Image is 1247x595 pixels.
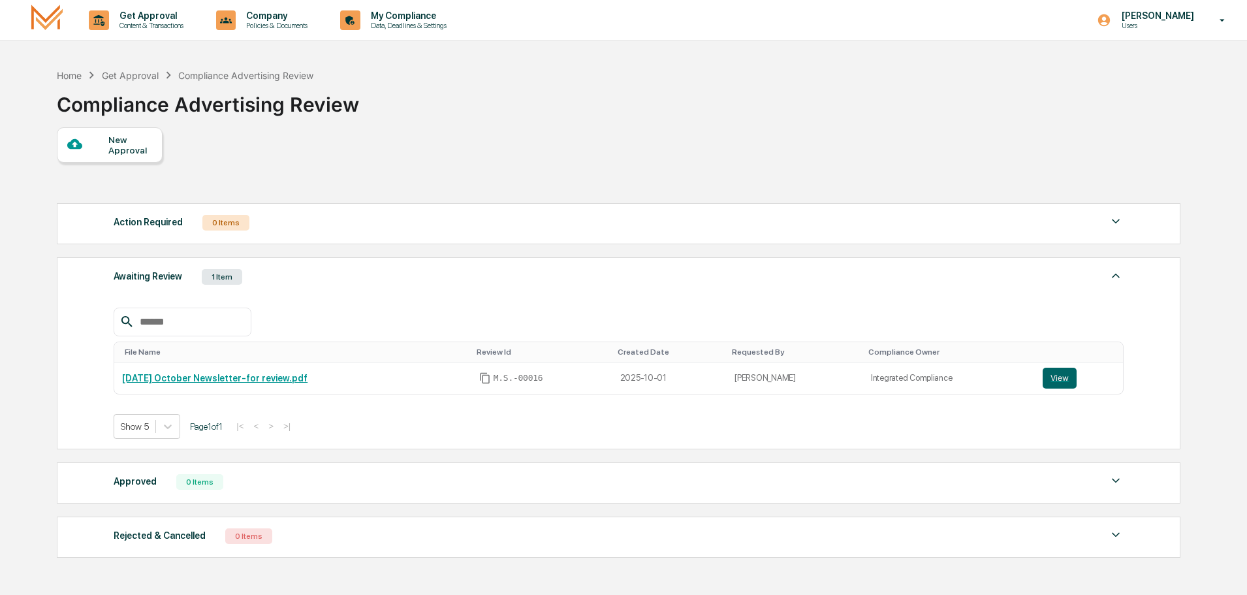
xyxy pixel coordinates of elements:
[1043,368,1115,389] a: View
[732,347,858,357] div: Toggle SortBy
[1108,214,1124,229] img: caret
[477,347,607,357] div: Toggle SortBy
[279,421,294,432] button: >|
[57,82,359,116] div: Compliance Advertising Review
[178,70,313,81] div: Compliance Advertising Review
[114,214,183,231] div: Action Required
[202,269,242,285] div: 1 Item
[264,421,277,432] button: >
[232,421,247,432] button: |<
[494,373,543,383] span: M.S.-00016
[1045,347,1118,357] div: Toggle SortBy
[868,347,1030,357] div: Toggle SortBy
[125,347,466,357] div: Toggle SortBy
[109,10,190,21] p: Get Approval
[360,21,453,30] p: Data, Deadlines & Settings
[114,527,206,544] div: Rejected & Cancelled
[479,372,491,384] span: Copy Id
[57,70,82,81] div: Home
[225,528,272,544] div: 0 Items
[360,10,453,21] p: My Compliance
[249,421,262,432] button: <
[1111,10,1201,21] p: [PERSON_NAME]
[202,215,249,231] div: 0 Items
[31,5,63,35] img: logo
[114,473,157,490] div: Approved
[122,373,308,383] a: [DATE] October Newsletter-for review.pdf
[1108,473,1124,489] img: caret
[612,362,727,394] td: 2025-10-01
[1205,552,1240,587] iframe: Open customer support
[102,70,159,81] div: Get Approval
[236,21,314,30] p: Policies & Documents
[108,135,152,155] div: New Approval
[618,347,722,357] div: Toggle SortBy
[1043,368,1077,389] button: View
[727,362,863,394] td: [PERSON_NAME]
[863,362,1035,394] td: Integrated Compliance
[114,268,182,285] div: Awaiting Review
[176,474,223,490] div: 0 Items
[190,421,223,432] span: Page 1 of 1
[1111,21,1201,30] p: Users
[1108,268,1124,283] img: caret
[236,10,314,21] p: Company
[109,21,190,30] p: Content & Transactions
[1108,527,1124,543] img: caret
